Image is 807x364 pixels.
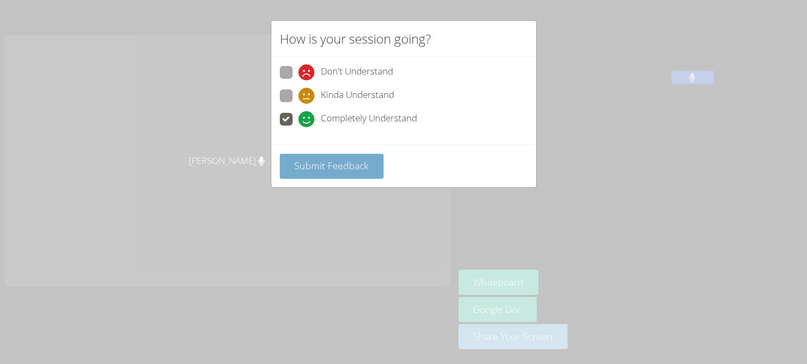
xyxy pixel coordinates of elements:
[294,159,369,172] span: Submit Feedback
[321,88,394,104] span: Kinda Understand
[321,111,417,127] span: Completely Understand
[280,154,384,179] button: Submit Feedback
[280,29,431,48] h2: How is your session going?
[321,64,393,80] span: Don't Understand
